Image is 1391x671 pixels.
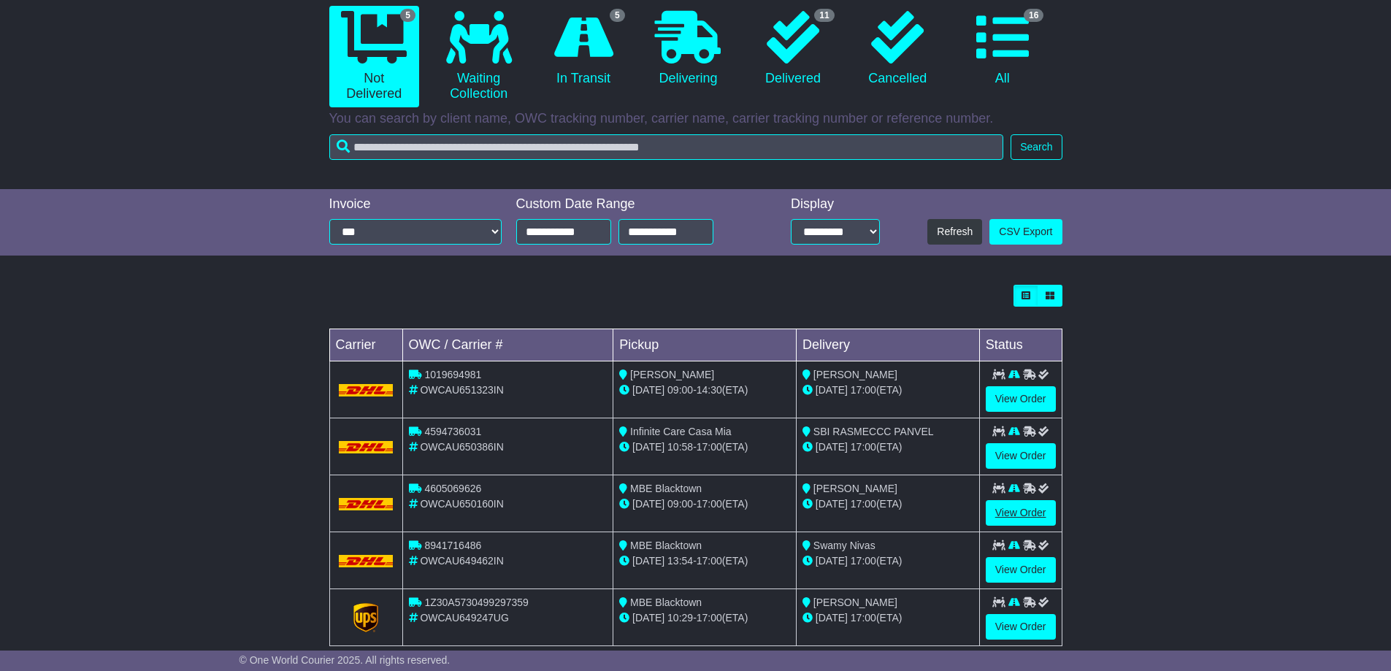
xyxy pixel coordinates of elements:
span: OWCAU649462IN [420,555,503,567]
td: Carrier [329,329,402,361]
img: GetCarrierServiceLogo [353,603,378,632]
img: DHL.png [339,384,394,396]
img: DHL.png [339,498,394,510]
td: Pickup [613,329,797,361]
span: OWCAU651323IN [420,384,503,396]
div: (ETA) [802,383,973,398]
a: Delivering [643,6,733,92]
span: [DATE] [632,612,664,624]
td: Status [979,329,1062,361]
span: 16 [1024,9,1043,22]
a: View Order [986,443,1056,469]
span: 10:29 [667,612,693,624]
span: 17:00 [851,384,876,396]
span: 17:00 [851,612,876,624]
span: 17:00 [851,498,876,510]
span: [DATE] [632,441,664,453]
span: [DATE] [816,612,848,624]
a: View Order [986,557,1056,583]
span: [DATE] [816,555,848,567]
span: 4605069626 [424,483,481,494]
span: [PERSON_NAME] [813,597,897,608]
div: - (ETA) [619,610,790,626]
span: 11 [814,9,834,22]
span: OWCAU650386IN [420,441,503,453]
div: - (ETA) [619,496,790,512]
span: [DATE] [632,555,664,567]
span: 5 [610,9,625,22]
span: [PERSON_NAME] [630,369,714,380]
span: 17:00 [851,441,876,453]
span: 13:54 [667,555,693,567]
a: View Order [986,386,1056,412]
span: © One World Courier 2025. All rights reserved. [240,654,451,666]
button: Refresh [927,219,982,245]
a: Waiting Collection [434,6,524,107]
span: 5 [400,9,415,22]
span: [PERSON_NAME] [813,369,897,380]
a: 16 All [957,6,1047,92]
div: - (ETA) [619,440,790,455]
span: OWCAU650160IN [420,498,503,510]
div: Custom Date Range [516,196,751,212]
div: - (ETA) [619,383,790,398]
span: [DATE] [816,384,848,396]
span: [DATE] [632,498,664,510]
span: 17:00 [697,612,722,624]
span: 8941716486 [424,540,481,551]
td: OWC / Carrier # [402,329,613,361]
span: 1Z30A5730499297359 [424,597,528,608]
span: 09:00 [667,384,693,396]
button: Search [1011,134,1062,160]
a: 5 Not Delivered [329,6,419,107]
span: MBE Blacktown [630,483,702,494]
div: (ETA) [802,553,973,569]
td: Delivery [796,329,979,361]
span: 17:00 [851,555,876,567]
span: SBI RASMECCC PANVEL [813,426,934,437]
img: DHL.png [339,555,394,567]
span: 14:30 [697,384,722,396]
div: (ETA) [802,610,973,626]
span: 10:58 [667,441,693,453]
span: [DATE] [816,441,848,453]
a: CSV Export [989,219,1062,245]
img: DHL.png [339,441,394,453]
a: 11 Delivered [748,6,838,92]
div: Display [791,196,880,212]
span: [DATE] [632,384,664,396]
a: Cancelled [853,6,943,92]
div: Invoice [329,196,502,212]
span: OWCAU649247UG [420,612,508,624]
div: - (ETA) [619,553,790,569]
span: 09:00 [667,498,693,510]
a: View Order [986,614,1056,640]
span: [PERSON_NAME] [813,483,897,494]
span: Infinite Care Casa Mia [630,426,732,437]
span: MBE Blacktown [630,540,702,551]
span: 1019694981 [424,369,481,380]
a: View Order [986,500,1056,526]
span: MBE Blacktown [630,597,702,608]
p: You can search by client name, OWC tracking number, carrier name, carrier tracking number or refe... [329,111,1062,127]
span: Swamy Nivas [813,540,875,551]
div: (ETA) [802,496,973,512]
span: 17:00 [697,498,722,510]
span: 17:00 [697,441,722,453]
span: [DATE] [816,498,848,510]
span: 4594736031 [424,426,481,437]
span: 17:00 [697,555,722,567]
a: 5 In Transit [538,6,628,92]
div: (ETA) [802,440,973,455]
